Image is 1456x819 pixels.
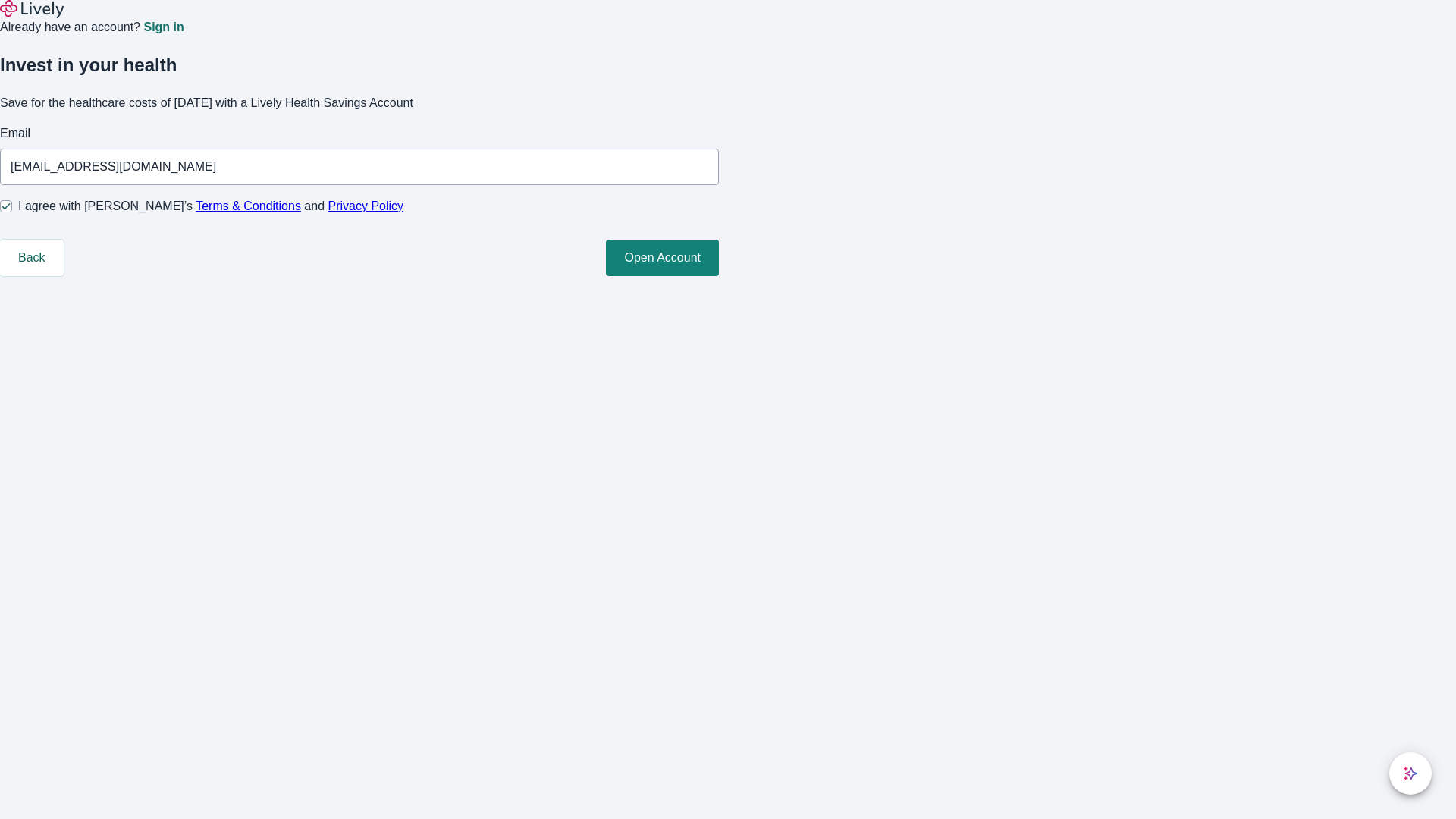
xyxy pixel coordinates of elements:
a: Terms & Conditions [196,199,301,212]
button: chat [1389,752,1432,795]
button: Open Account [606,240,719,276]
a: Privacy Policy [328,199,404,212]
svg: Lively AI Assistant [1403,766,1418,781]
span: I agree with [PERSON_NAME]’s and [18,197,403,215]
a: Sign in [143,21,184,33]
